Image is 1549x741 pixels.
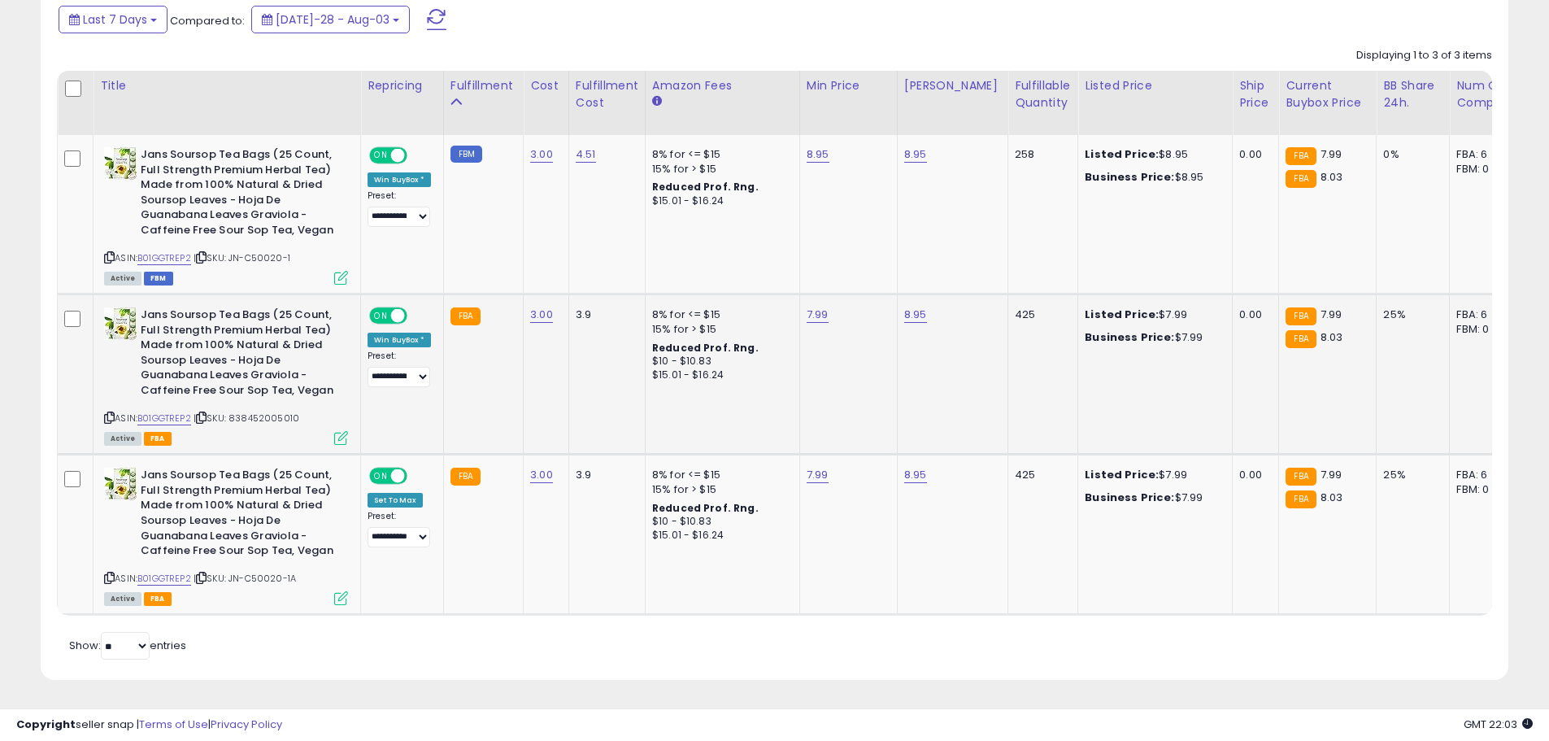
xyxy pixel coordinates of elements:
[904,77,1001,94] div: [PERSON_NAME]
[576,468,633,482] div: 3.9
[141,307,338,402] b: Jans Soursop Tea Bags (25 Count, Full Strength Premium Herbal Tea) Made from 100% Natural & Dried...
[405,149,431,163] span: OFF
[144,432,172,446] span: FBA
[652,77,793,94] div: Amazon Fees
[1085,307,1159,322] b: Listed Price:
[1085,490,1220,505] div: $7.99
[1085,146,1159,162] b: Listed Price:
[144,272,173,286] span: FBM
[1456,147,1510,162] div: FBA: 6
[1383,77,1442,111] div: BB Share 24h.
[652,515,787,529] div: $10 - $10.83
[1239,147,1266,162] div: 0.00
[1085,169,1174,185] b: Business Price:
[371,469,391,483] span: ON
[104,468,137,500] img: 51GFBp1HWzL._SL40_.jpg
[1321,307,1342,322] span: 7.99
[1239,77,1272,111] div: Ship Price
[1015,468,1065,482] div: 425
[100,77,354,94] div: Title
[1321,329,1343,345] span: 8.03
[1456,77,1516,111] div: Num of Comp.
[368,493,423,508] div: Set To Max
[59,6,168,33] button: Last 7 Days
[194,572,296,585] span: | SKU: JN-C50020-1A
[1015,77,1071,111] div: Fulfillable Quantity
[137,572,191,586] a: B01GGTREP2
[807,77,890,94] div: Min Price
[1286,147,1316,165] small: FBA
[104,147,348,283] div: ASIN:
[1456,468,1510,482] div: FBA: 6
[807,467,829,483] a: 7.99
[1085,329,1174,345] b: Business Price:
[1286,170,1316,188] small: FBA
[1085,147,1220,162] div: $8.95
[904,146,927,163] a: 8.95
[1286,468,1316,486] small: FBA
[652,368,787,382] div: $15.01 - $16.24
[530,467,553,483] a: 3.00
[652,468,787,482] div: 8% for <= $15
[371,149,391,163] span: ON
[1085,170,1220,185] div: $8.95
[1286,307,1316,325] small: FBA
[368,172,431,187] div: Win BuyBox *
[652,194,787,208] div: $15.01 - $16.24
[1321,467,1342,482] span: 7.99
[368,77,437,94] div: Repricing
[450,307,481,325] small: FBA
[104,147,137,180] img: 51GFBp1HWzL._SL40_.jpg
[170,13,245,28] span: Compared to:
[530,307,553,323] a: 3.00
[1085,467,1159,482] b: Listed Price:
[139,717,208,732] a: Terms of Use
[194,251,290,264] span: | SKU: JN-C50020-1
[104,592,141,606] span: All listings currently available for purchase on Amazon
[1015,307,1065,322] div: 425
[1383,307,1437,322] div: 25%
[652,355,787,368] div: $10 - $10.83
[807,146,829,163] a: 8.95
[104,307,137,340] img: 51GFBp1HWzL._SL40_.jpg
[69,638,186,653] span: Show: entries
[1321,146,1342,162] span: 7.99
[1085,468,1220,482] div: $7.99
[1321,490,1343,505] span: 8.03
[652,501,759,515] b: Reduced Prof. Rng.
[405,469,431,483] span: OFF
[276,11,389,28] span: [DATE]-28 - Aug-03
[1456,307,1510,322] div: FBA: 6
[1239,468,1266,482] div: 0.00
[141,147,338,242] b: Jans Soursop Tea Bags (25 Count, Full Strength Premium Herbal Tea) Made from 100% Natural & Dried...
[1456,162,1510,177] div: FBM: 0
[104,432,141,446] span: All listings currently available for purchase on Amazon
[83,11,147,28] span: Last 7 Days
[1464,717,1533,732] span: 2025-08-12 22:03 GMT
[652,322,787,337] div: 15% for > $15
[1383,468,1437,482] div: 25%
[16,717,76,732] strong: Copyright
[144,592,172,606] span: FBA
[405,309,431,323] span: OFF
[1085,77,1225,94] div: Listed Price
[104,307,348,443] div: ASIN:
[576,146,596,163] a: 4.51
[16,717,282,733] div: seller snap | |
[1321,169,1343,185] span: 8.03
[450,77,516,94] div: Fulfillment
[104,272,141,286] span: All listings currently available for purchase on Amazon
[652,147,787,162] div: 8% for <= $15
[368,333,431,347] div: Win BuyBox *
[137,251,191,265] a: B01GGTREP2
[530,77,562,94] div: Cost
[807,307,829,323] a: 7.99
[652,341,759,355] b: Reduced Prof. Rng.
[194,412,299,425] span: | SKU: 838452005010
[576,307,633,322] div: 3.9
[652,180,759,194] b: Reduced Prof. Rng.
[576,77,638,111] div: Fulfillment Cost
[368,351,431,387] div: Preset:
[904,307,927,323] a: 8.95
[652,307,787,322] div: 8% for <= $15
